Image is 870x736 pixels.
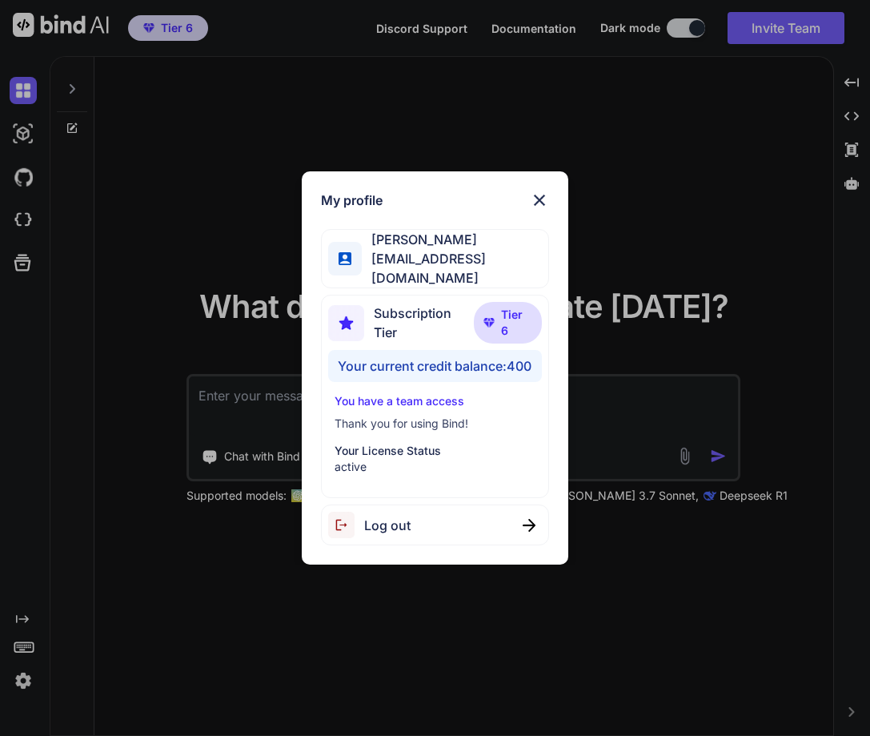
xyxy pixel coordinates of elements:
[335,393,535,409] p: You have a team access
[339,252,351,264] img: profile
[483,318,495,328] img: premium
[335,459,535,475] p: active
[328,305,364,341] img: subscription
[321,191,383,210] h1: My profile
[328,350,541,382] div: Your current credit balance: 400
[501,307,531,339] span: Tier 6
[374,304,474,342] span: Subscription Tier
[335,416,535,432] p: Thank you for using Bind!
[530,191,549,210] img: close
[362,230,548,249] span: [PERSON_NAME]
[328,512,364,538] img: logout
[362,249,548,288] span: [EMAIL_ADDRESS][DOMAIN_NAME]
[335,443,535,459] p: Your License Status
[523,519,535,532] img: close
[364,516,411,535] span: Log out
